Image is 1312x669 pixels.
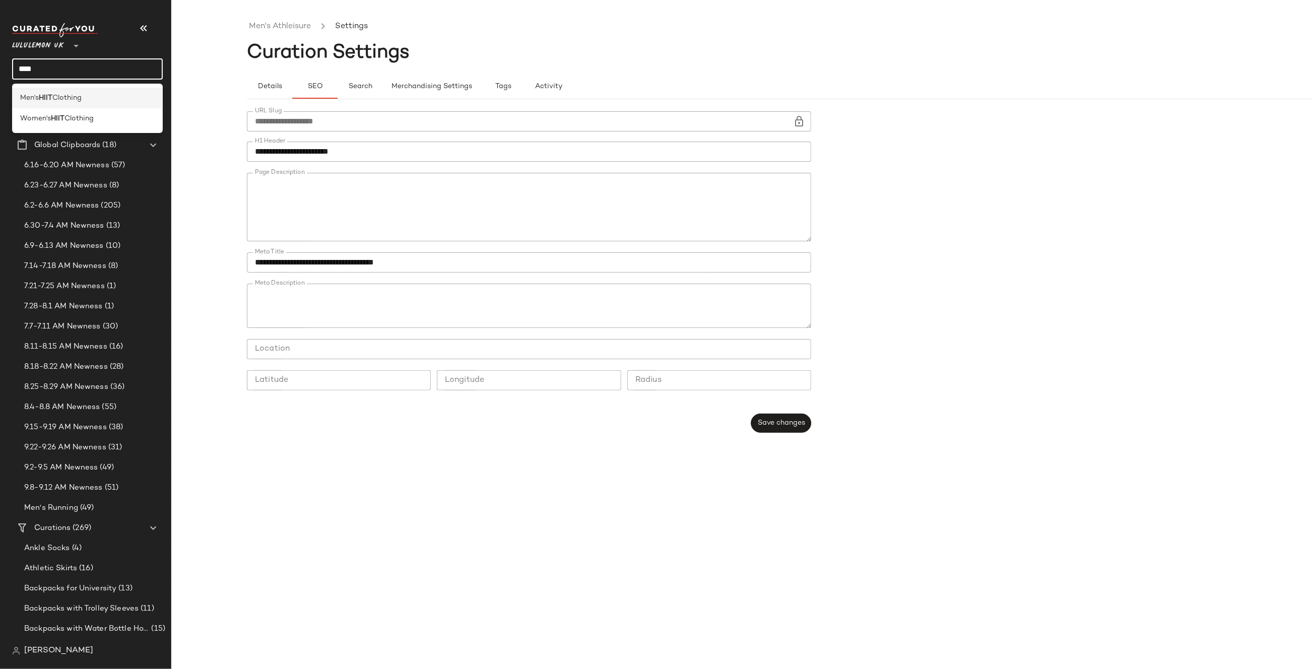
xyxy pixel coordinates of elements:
[24,462,98,474] span: 9.2-9.5 AM Newness
[24,260,106,272] span: 7.14-7.18 AM Newness
[34,522,71,534] span: Curations
[348,83,372,91] span: Search
[139,603,154,615] span: (11)
[106,260,118,272] span: (8)
[24,321,101,332] span: 7.7-7.11 AM Newness
[495,83,511,91] span: Tags
[249,20,311,33] a: Men's Athleisure
[108,361,124,373] span: (28)
[98,462,114,474] span: (49)
[24,240,104,252] span: 6.9-6.13 AM Newness
[77,563,93,574] span: (16)
[103,482,119,494] span: (51)
[24,563,77,574] span: Athletic Skirts
[71,522,91,534] span: (269)
[307,83,322,91] span: SEO
[107,180,119,191] span: (8)
[100,402,117,413] span: (55)
[51,113,64,124] b: HIIT
[24,645,93,657] span: [PERSON_NAME]
[24,502,78,514] span: Men's Running
[39,93,52,103] b: HIIT
[12,23,98,37] img: cfy_white_logo.C9jOOHJF.svg
[24,301,103,312] span: 7.28-8.1 AM Newness
[103,301,114,312] span: (1)
[24,482,103,494] span: 9.8-9.12 AM Newness
[757,419,805,427] span: Save changes
[106,442,122,453] span: (31)
[20,93,39,103] span: Men's
[149,623,165,635] span: (15)
[105,281,116,292] span: (1)
[24,281,105,292] span: 7.21-7.25 AM Newness
[24,442,106,453] span: 9.22-9.26 AM Newness
[20,113,51,124] span: Women's
[24,341,107,353] span: 8.11-8.15 AM Newness
[24,422,107,433] span: 9.15-9.19 AM Newness
[257,83,282,91] span: Details
[108,381,125,393] span: (36)
[101,321,118,332] span: (30)
[104,220,120,232] span: (13)
[107,422,123,433] span: (38)
[109,160,125,171] span: (57)
[333,20,370,33] li: Settings
[116,583,133,594] span: (13)
[535,83,562,91] span: Activity
[24,381,108,393] span: 8.25-8.29 AM Newness
[104,240,121,252] span: (10)
[100,140,116,151] span: (18)
[24,180,107,191] span: 6.23-6.27 AM Newness
[751,414,811,433] button: Save changes
[34,140,100,151] span: Global Clipboards
[64,113,94,124] span: Clothing
[391,83,472,91] span: Merchandising Settings
[24,361,108,373] span: 8.18-8.22 AM Newness
[78,502,94,514] span: (49)
[24,220,104,232] span: 6.30-7.4 AM Newness
[24,603,139,615] span: Backpacks with Trolley Sleeves
[52,93,82,103] span: Clothing
[24,200,99,212] span: 6.2-6.6 AM Newness
[24,402,100,413] span: 8.4-8.8 AM Newness
[24,623,149,635] span: Backpacks with Water Bottle Holder
[107,341,123,353] span: (16)
[12,647,20,655] img: svg%3e
[70,543,82,554] span: (4)
[24,583,116,594] span: Backpacks for University
[24,543,70,554] span: Ankle Socks
[99,200,121,212] span: (205)
[12,34,64,52] span: Lululemon UK
[247,43,410,63] span: Curation Settings
[24,160,109,171] span: 6.16-6.20 AM Newness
